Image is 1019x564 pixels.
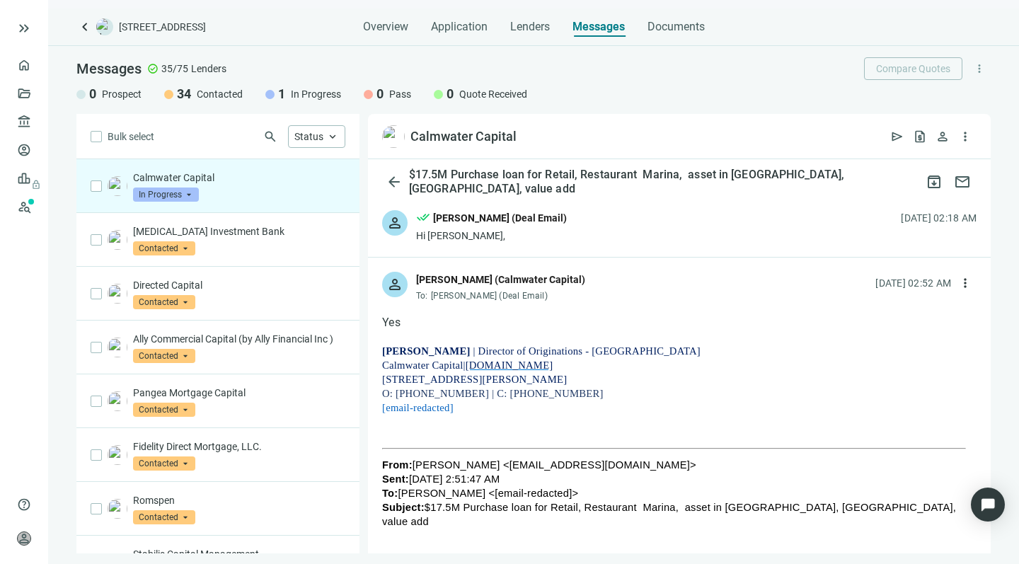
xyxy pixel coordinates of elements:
[108,391,127,411] img: 0f05c876-0288-4477-a66d-2dda404795aa
[133,188,199,202] span: In Progress
[133,241,195,255] span: Contacted
[294,131,323,142] span: Status
[431,291,548,301] span: [PERSON_NAME] (Deal Email)
[971,488,1005,522] div: Open Intercom Messenger
[389,87,411,101] span: Pass
[108,230,127,250] img: afc9d2d7-c1a6-45a9-8b7f-c4608143f8c1
[926,173,943,190] span: archive
[431,20,488,34] span: Application
[931,125,954,148] button: person
[108,176,127,196] img: e0d08e97-e6c4-4366-8ca4-abd1b45d7802
[973,62,986,75] span: more_vert
[510,20,550,34] span: Lenders
[948,168,977,196] button: mail
[416,210,430,229] span: done_all
[108,499,127,519] img: b1c816a6-2057-4672-97ed-329f74ad1a1b
[133,403,195,417] span: Contacted
[459,87,527,101] span: Quote Received
[76,18,93,35] a: keyboard_arrow_left
[954,173,971,190] span: mail
[416,229,567,243] div: Hi [PERSON_NAME],
[447,86,454,103] span: 0
[133,439,345,454] p: Fidelity Direct Mortgage, LLC.
[901,210,977,226] div: [DATE] 02:18 AM
[386,173,403,190] span: arrow_back
[177,86,191,103] span: 34
[133,386,345,400] p: Pangea Mortgage Capital
[133,278,345,292] p: Directed Capital
[17,497,31,512] span: help
[133,510,195,524] span: Contacted
[890,130,904,144] span: send
[920,168,948,196] button: archive
[386,214,403,231] span: person
[954,272,977,294] button: more_vert
[864,57,962,80] button: Compare Quotes
[363,20,408,34] span: Overview
[958,276,972,290] span: more_vert
[108,338,127,357] img: 6c40ddf9-8141-45da-b156-0a96a48bf26c
[909,125,931,148] button: request_quote
[913,130,927,144] span: request_quote
[278,86,285,103] span: 1
[133,456,195,471] span: Contacted
[326,130,339,143] span: keyboard_arrow_up
[133,349,195,363] span: Contacted
[416,290,585,301] div: To:
[191,62,226,76] span: Lenders
[433,210,567,226] div: [PERSON_NAME] (Deal Email)
[647,20,705,34] span: Documents
[17,531,31,546] span: person
[161,62,188,76] span: 35/75
[16,20,33,37] button: keyboard_double_arrow_right
[382,168,406,196] button: arrow_back
[954,125,977,148] button: more_vert
[108,284,127,304] img: a902f0cb-a512-4f01-a096-77d2677cb310
[102,87,142,101] span: Prospect
[76,60,142,77] span: Messages
[968,57,991,80] button: more_vert
[875,275,951,291] div: [DATE] 02:52 AM
[133,547,345,561] p: Stabilis Capital Management
[958,130,972,144] span: more_vert
[572,20,625,33] span: Messages
[133,224,345,238] p: [MEDICAL_DATA] Investment Bank
[263,130,277,144] span: search
[133,332,345,346] p: Ally Commercial Capital (by Ally Financial Inc )
[376,86,384,103] span: 0
[133,295,195,309] span: Contacted
[147,63,159,74] span: check_circle
[108,129,154,144] span: Bulk select
[416,272,585,287] div: [PERSON_NAME] (Calmwater Capital)
[410,128,517,145] div: Calmwater Capital
[133,171,345,185] p: Calmwater Capital
[119,20,206,34] span: [STREET_ADDRESS]
[406,168,920,196] div: $17.5M Purchase loan for Retail, Restaurant Marina, asset in [GEOGRAPHIC_DATA], [GEOGRAPHIC_DATA]...
[382,125,405,148] img: e0d08e97-e6c4-4366-8ca4-abd1b45d7802
[89,86,96,103] span: 0
[386,276,403,293] span: person
[108,445,127,465] img: d788c84f-c2cb-4ebe-aae5-fd258fe1a7ea
[935,130,950,144] span: person
[291,87,341,101] span: In Progress
[133,493,345,507] p: Romspen
[197,87,243,101] span: Contacted
[886,125,909,148] button: send
[96,18,113,35] img: deal-logo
